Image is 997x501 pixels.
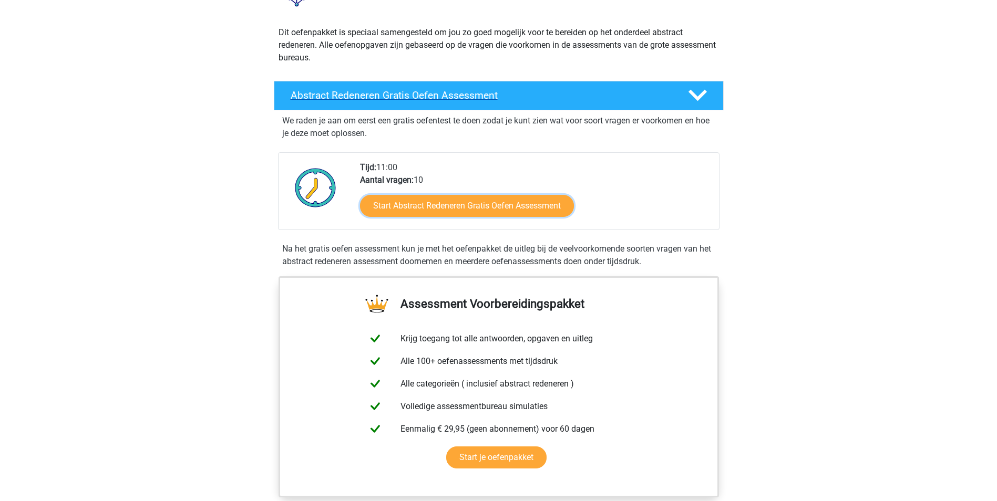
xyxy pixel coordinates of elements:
[360,162,376,172] b: Tijd:
[446,446,547,468] a: Start je oefenpakket
[360,195,574,217] a: Start Abstract Redeneren Gratis Oefen Assessment
[360,175,414,185] b: Aantal vragen:
[291,89,671,101] h4: Abstract Redeneren Gratis Oefen Assessment
[279,26,719,64] p: Dit oefenpakket is speciaal samengesteld om jou zo goed mogelijk voor te bereiden op het onderdee...
[278,243,720,268] div: Na het gratis oefen assessment kun je met het oefenpakket de uitleg bij de veelvoorkomende soorte...
[270,81,728,110] a: Abstract Redeneren Gratis Oefen Assessment
[289,161,342,214] img: Klok
[282,114,715,140] p: We raden je aan om eerst een gratis oefentest te doen zodat je kunt zien wat voor soort vragen er...
[352,161,718,229] div: 11:00 10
